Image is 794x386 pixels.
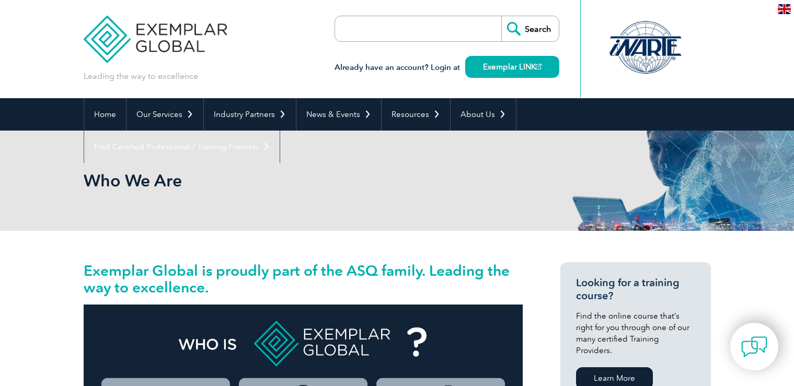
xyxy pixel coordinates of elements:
h3: Already have an account? Login at [335,61,559,74]
img: en [778,4,791,14]
img: open_square.png [536,64,542,69]
h3: Looking for a training course? [576,276,695,302]
a: About Us [451,98,516,131]
a: Exemplar LINK [465,56,559,78]
a: Home [84,98,126,131]
a: Find Certified Professional / Training Provider [84,131,280,163]
a: Industry Partners [204,98,296,131]
img: contact-chat.png [741,334,767,360]
a: Resources [382,98,450,131]
a: News & Events [296,98,381,131]
h2: Who We Are [84,172,523,189]
p: Leading the way to excellence [84,71,198,82]
h2: Exemplar Global is proudly part of the ASQ family. Leading the way to excellence. [84,262,523,296]
p: Find the online course that’s right for you through one of our many certified Training Providers. [576,310,695,356]
a: Our Services [126,98,203,131]
input: Search [501,16,559,41]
